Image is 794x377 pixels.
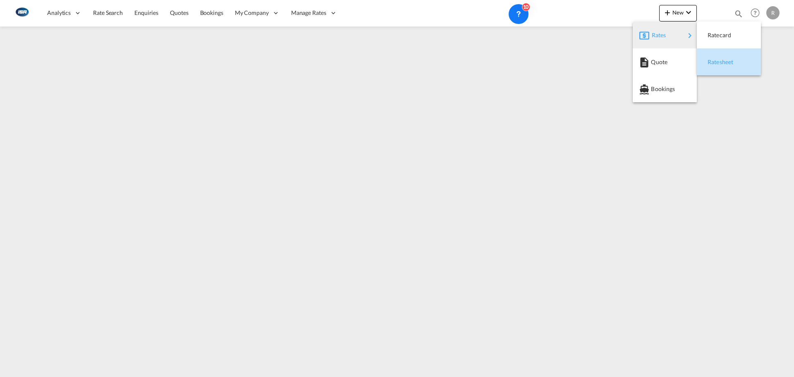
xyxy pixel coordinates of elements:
span: Rates [652,27,662,43]
div: Ratesheet [703,52,754,72]
span: Ratecard [708,27,717,43]
span: Ratesheet [708,54,717,70]
span: Bookings [651,81,660,97]
div: Quote [639,52,690,72]
div: Ratecard [703,25,754,46]
md-icon: icon-chevron-right [685,31,695,41]
div: Bookings [639,79,690,99]
span: Quote [651,54,660,70]
button: Bookings [633,75,697,102]
button: Quote [633,48,697,75]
